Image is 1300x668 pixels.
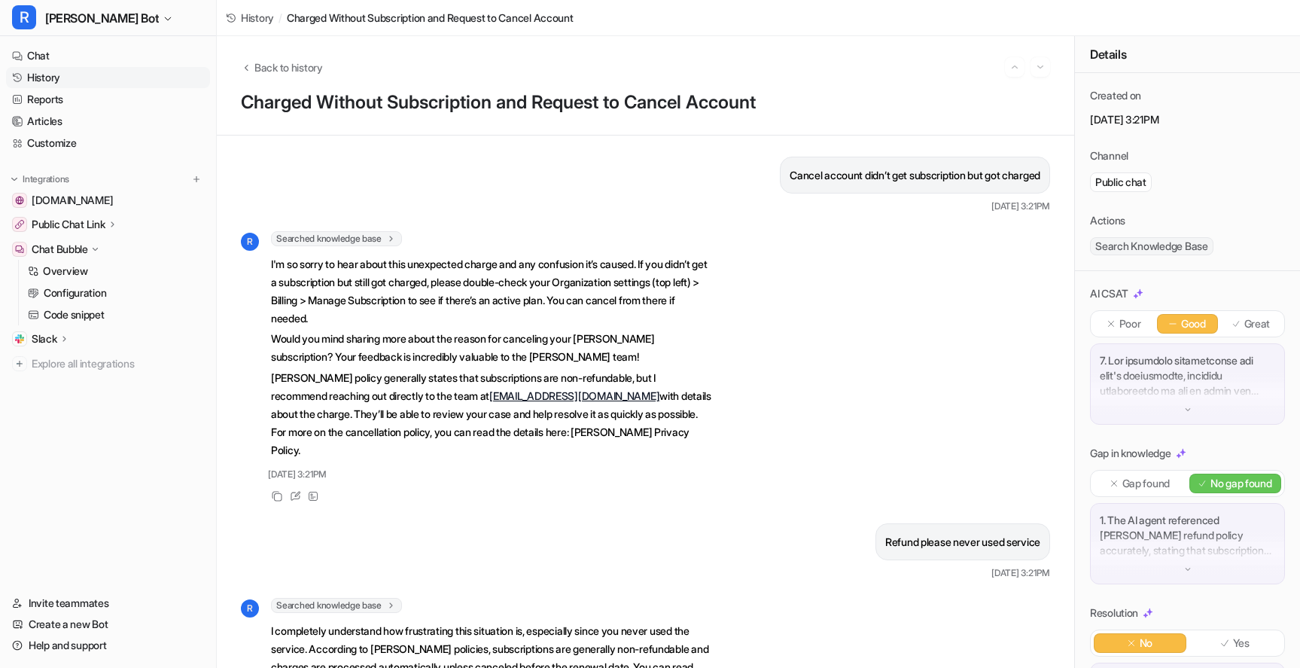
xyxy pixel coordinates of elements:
[6,45,210,66] a: Chat
[991,566,1050,580] span: [DATE] 3:21PM
[226,10,274,26] a: History
[12,356,27,371] img: explore all integrations
[6,614,210,635] a: Create a new Bot
[279,10,282,26] span: /
[15,196,24,205] img: getrella.com
[32,352,204,376] span: Explore all integrations
[287,10,574,26] span: Charged Without Subscription and Request to Cancel Account
[22,282,210,303] a: Configuration
[191,174,202,185] img: menu_add.svg
[6,593,210,614] a: Invite teammates
[1090,112,1285,127] p: [DATE] 3:21PM
[1075,36,1300,73] div: Details
[790,166,1040,185] p: Cancel account didn’t get subscription but got charged
[1031,57,1050,77] button: Go to next session
[15,245,24,254] img: Chat Bubble
[1122,476,1170,491] p: Gap found
[15,220,24,229] img: Public Chat Link
[1090,148,1128,163] p: Channel
[15,334,24,343] img: Slack
[6,67,210,88] a: History
[12,5,36,29] span: R
[1009,60,1020,74] img: Previous session
[241,92,1050,114] h1: Charged Without Subscription and Request to Cancel Account
[1183,404,1193,415] img: down-arrow
[1140,636,1152,651] p: No
[991,200,1050,213] span: [DATE] 3:21PM
[1090,88,1141,103] p: Created on
[6,635,210,656] a: Help and support
[43,264,88,279] p: Overview
[1119,316,1141,331] p: Poor
[32,331,57,346] p: Slack
[1090,286,1128,301] p: AI CSAT
[1183,564,1193,575] img: down-arrow
[1181,316,1206,331] p: Good
[6,111,210,132] a: Articles
[241,599,259,618] span: R
[32,193,113,208] span: [DOMAIN_NAME]
[6,89,210,110] a: Reports
[268,468,327,481] span: [DATE] 3:21PM
[45,8,159,29] span: [PERSON_NAME] Bot
[1100,353,1275,398] p: 7. Lor ipsumdolo sitametconse adi elit's doeiusmodte, incididu utlaboreetdo ma ali en admin ven q...
[1095,175,1146,190] p: Public chat
[1005,57,1024,77] button: Go to previous session
[271,231,402,246] span: Searched knowledge base
[22,261,210,282] a: Overview
[1210,476,1272,491] p: No gap found
[6,353,210,374] a: Explore all integrations
[32,217,105,232] p: Public Chat Link
[1090,605,1138,621] p: Resolution
[6,190,210,211] a: getrella.com[DOMAIN_NAME]
[271,369,711,459] p: [PERSON_NAME] policy generally states that subscriptions are non-refundable, but I recommend reac...
[241,59,323,75] button: Back to history
[1090,446,1171,461] p: Gap in knowledge
[271,598,402,613] span: Searched knowledge base
[1035,60,1046,74] img: Next session
[1090,237,1213,255] span: Search Knowledge Base
[241,10,274,26] span: History
[1233,636,1250,651] p: Yes
[254,59,323,75] span: Back to history
[22,304,210,325] a: Code snippet
[1244,316,1271,331] p: Great
[1090,213,1125,228] p: Actions
[271,255,711,328] p: I'm so sorry to hear about this unexpected charge and any confusion it’s caused. If you didn’t ge...
[885,533,1040,551] p: Refund please never used service
[23,173,69,185] p: Integrations
[6,133,210,154] a: Customize
[489,389,659,402] a: [EMAIL_ADDRESS][DOMAIN_NAME]
[44,307,105,322] p: Code snippet
[32,242,88,257] p: Chat Bubble
[1100,513,1275,558] p: 1. The AI agent referenced [PERSON_NAME] refund policy accurately, stating that subscriptions are...
[271,330,711,366] p: Would you mind sharing more about the reason for canceling your [PERSON_NAME] subscription? Your ...
[6,172,74,187] button: Integrations
[9,174,20,185] img: expand menu
[44,285,106,300] p: Configuration
[241,233,259,251] span: R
